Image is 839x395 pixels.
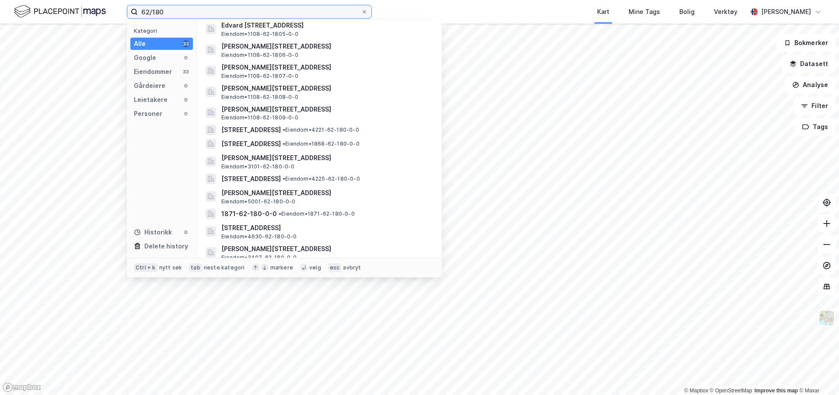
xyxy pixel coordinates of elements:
div: velg [309,264,321,271]
span: • [279,210,281,217]
div: tab [189,263,202,272]
div: esc [328,263,342,272]
span: Eiendom • 1108-62-1808-0-0 [221,94,298,101]
a: Mapbox homepage [3,382,41,392]
iframe: Chat Widget [795,353,839,395]
span: [PERSON_NAME][STREET_ADDRESS] [221,104,431,115]
div: 0 [182,96,189,103]
input: Søk på adresse, matrikkel, gårdeiere, leietakere eller personer [138,5,361,18]
span: Eiendom • 4630-62-180-0-0 [221,233,297,240]
span: • [283,175,285,182]
a: OpenStreetMap [710,388,752,394]
a: Mapbox [684,388,708,394]
div: neste kategori [204,264,245,271]
span: [PERSON_NAME][STREET_ADDRESS] [221,83,431,94]
div: Leietakere [134,94,168,105]
span: [PERSON_NAME][STREET_ADDRESS] [221,188,431,198]
div: markere [270,264,293,271]
div: Personer [134,108,162,119]
div: Verktøy [714,7,738,17]
div: Eiendommer [134,66,172,77]
span: 1871-62-180-0-0 [221,209,277,219]
button: Datasett [782,55,836,73]
div: 0 [182,229,189,236]
div: 33 [182,40,189,47]
div: 0 [182,110,189,117]
div: Kategori [134,28,193,34]
span: Eiendom • 1868-62-180-0-0 [283,140,360,147]
div: avbryt [343,264,361,271]
span: [STREET_ADDRESS] [221,139,281,149]
span: Eiendom • 1108-62-1805-0-0 [221,31,298,38]
span: Eiendom • 3101-62-180-0-0 [221,163,295,170]
span: Eiendom • 5001-62-180-0-0 [221,198,296,205]
span: [PERSON_NAME][STREET_ADDRESS] [221,41,431,52]
div: nytt søk [159,264,182,271]
div: Alle [134,38,146,49]
div: Mine Tags [629,7,660,17]
span: [STREET_ADDRESS] [221,223,431,233]
span: Edvard [STREET_ADDRESS] [221,20,431,31]
span: Eiendom • 4225-62-180-0-0 [283,175,360,182]
div: 0 [182,82,189,89]
span: Eiendom • 1108-62-1809-0-0 [221,114,298,121]
img: logo.f888ab2527a4732fd821a326f86c7f29.svg [14,4,106,19]
div: 33 [182,68,189,75]
button: Tags [795,118,836,136]
div: Kontrollprogram for chat [795,353,839,395]
div: Ctrl + k [134,263,157,272]
span: [STREET_ADDRESS] [221,174,281,184]
div: Historikk [134,227,172,238]
span: Eiendom • 3407-62-180-0-0 [221,254,297,261]
span: Eiendom • 4221-62-180-0-0 [283,126,359,133]
a: Improve this map [755,388,798,394]
span: • [283,126,285,133]
span: [PERSON_NAME][STREET_ADDRESS] [221,153,431,163]
button: Analyse [785,76,836,94]
div: Kart [597,7,609,17]
img: Z [818,310,835,326]
span: Eiendom • 1871-62-180-0-0 [279,210,355,217]
div: Gårdeiere [134,80,165,91]
button: Filter [794,97,836,115]
div: Google [134,52,156,63]
span: [PERSON_NAME][STREET_ADDRESS] [221,62,431,73]
span: Eiendom • 1108-62-1806-0-0 [221,52,298,59]
span: [PERSON_NAME][STREET_ADDRESS] [221,244,431,254]
div: Bolig [679,7,695,17]
div: 0 [182,54,189,61]
span: [STREET_ADDRESS] [221,125,281,135]
span: • [283,140,285,147]
span: Eiendom • 1108-62-1807-0-0 [221,73,298,80]
button: Bokmerker [776,34,836,52]
div: Delete history [144,241,188,252]
div: [PERSON_NAME] [761,7,811,17]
